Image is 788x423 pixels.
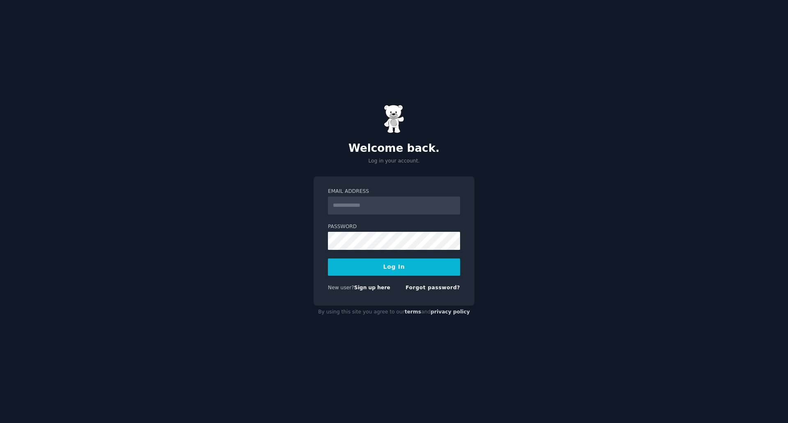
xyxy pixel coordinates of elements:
[431,309,470,315] a: privacy policy
[328,285,354,290] span: New user?
[384,105,404,133] img: Gummy Bear
[314,142,474,155] h2: Welcome back.
[328,223,460,231] label: Password
[405,309,421,315] a: terms
[328,188,460,195] label: Email Address
[354,285,390,290] a: Sign up here
[405,285,460,290] a: Forgot password?
[328,258,460,276] button: Log In
[314,306,474,319] div: By using this site you agree to our and
[314,158,474,165] p: Log in your account.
